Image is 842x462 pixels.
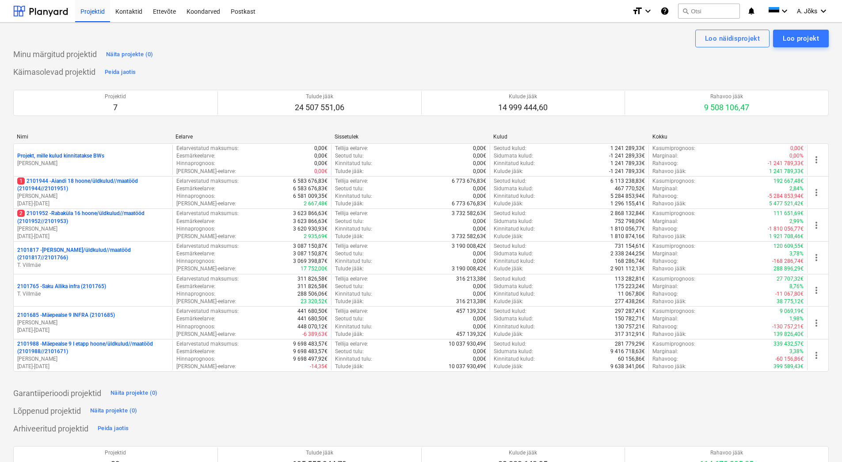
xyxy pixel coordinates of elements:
p: 0,00€ [473,355,486,363]
p: [PERSON_NAME]-eelarve : [176,298,236,305]
p: 441 680,50€ [297,315,328,323]
p: 3 069 398,87€ [293,258,328,265]
p: Tellija eelarve : [335,340,368,348]
p: 23 320,52€ [301,298,328,305]
span: more_vert [811,252,822,263]
span: more_vert [811,350,822,361]
p: 441 680,50€ [297,308,328,315]
p: T. Villmäe [17,262,169,269]
p: Sidumata kulud : [494,185,533,192]
p: -168 286,74€ [772,258,804,265]
div: Loo projekt [783,33,819,44]
p: 3 190 008,42€ [452,243,486,250]
p: 38 775,12€ [777,298,804,305]
p: Rahavoog : [652,290,678,298]
p: 281 779,29€ [615,340,645,348]
p: Tulude jääk : [335,331,364,338]
p: Kinnitatud tulu : [335,258,372,265]
p: 3 732 582,63€ [452,233,486,240]
p: 27 707,32€ [777,275,804,283]
p: 0,00€ [473,192,486,200]
p: 168 286,74€ [615,258,645,265]
p: 0,00€ [790,145,804,152]
div: 2101817 -[PERSON_NAME]/üldkulud//maatööd (2101817//2101766)T. Villmäe [17,246,169,269]
p: Seotud tulu : [335,185,364,192]
p: T. Villmäe [17,290,169,298]
p: 3,38% [789,348,804,355]
p: Tellija eelarve : [335,210,368,217]
p: 0,00€ [473,160,486,167]
p: Tulude jääk : [335,363,364,370]
span: search [682,8,689,15]
p: Kulude jääk : [494,331,523,338]
p: Minu märgitud projektid [13,49,97,60]
div: 2101685 -Mäepealse 9 INFRA (2101685)[PERSON_NAME][DATE]-[DATE] [17,312,169,334]
div: Eelarve [175,134,327,140]
p: 0,00€ [473,315,486,323]
p: Kinnitatud kulud : [494,225,535,233]
i: format_size [632,6,643,16]
p: Eelarvestatud maksumus : [176,275,239,283]
p: Kinnitatud tulu : [335,225,372,233]
i: keyboard_arrow_down [818,6,829,16]
p: 316 213,38€ [456,275,486,283]
p: 467 770,52€ [615,185,645,192]
p: [PERSON_NAME]-eelarve : [176,363,236,370]
p: 9 508 106,47 [704,102,749,113]
p: 752 798,09€ [615,218,645,225]
p: 3 623 866,63€ [293,218,328,225]
p: Seotud tulu : [335,218,364,225]
p: [PERSON_NAME] [17,355,169,363]
p: 2,99% [789,218,804,225]
div: Näita projekte (0) [90,406,137,416]
span: A. Jõks [797,8,817,15]
p: Eesmärkeelarve : [176,218,215,225]
p: 139 826,40€ [773,331,804,338]
p: -5 284 853,94€ [768,192,804,200]
p: 448 070,12€ [297,323,328,331]
p: Rahavoog : [652,323,678,331]
p: 9 069,19€ [780,308,804,315]
p: 9 698 497,92€ [293,355,328,363]
p: [DATE] - [DATE] [17,233,169,240]
button: Loo näidisprojekt [695,30,770,47]
p: 0,00€ [473,258,486,265]
div: Kulud [493,134,645,140]
p: 0,00€ [314,168,328,175]
p: -1 241 789,33€ [768,160,804,167]
p: Projektid [105,93,126,100]
button: Näita projekte (0) [108,386,160,400]
p: Kulude jääk : [494,233,523,240]
p: 3 087 150,87€ [293,243,328,250]
p: 6 583 676,83€ [293,177,328,185]
p: 0,00€ [473,225,486,233]
p: 2,84% [789,185,804,192]
p: Marginaal : [652,283,678,290]
p: Rahavoo jääk : [652,233,686,240]
p: Hinnaprognoos : [176,290,215,298]
p: [PERSON_NAME]-eelarve : [176,168,236,175]
button: Otsi [678,4,740,19]
div: 2101988 -Mäepealse 9 I etapp hoone/üldkulud//maatööd (2101988//2101671)[PERSON_NAME][DATE]-[DATE] [17,340,169,371]
p: Seotud kulud : [494,243,526,250]
p: -6 389,63€ [302,331,328,338]
p: Marginaal : [652,315,678,323]
p: Tellija eelarve : [335,243,368,250]
div: Näita projekte (0) [110,388,158,398]
p: -14,35€ [310,363,328,370]
p: Hinnaprognoos : [176,355,215,363]
p: 2101952 - Rabaküla 16 hoone/üldkulud//maatööd (2101952//2101953) [17,210,169,225]
span: 1 [17,177,25,185]
p: Kulude jääk : [494,363,523,370]
p: [PERSON_NAME]-eelarve : [176,331,236,338]
p: Seotud kulud : [494,210,526,217]
p: -11 067,80€ [775,290,804,298]
p: Sidumata kulud : [494,250,533,258]
iframe: Chat Widget [798,420,842,462]
i: notifications [747,6,756,16]
p: Rahavoog : [652,225,678,233]
p: Seotud kulud : [494,340,526,348]
button: Näita projekte (0) [104,47,156,62]
p: Käimasolevad projektid [13,67,95,77]
p: Kinnitatud tulu : [335,355,372,363]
